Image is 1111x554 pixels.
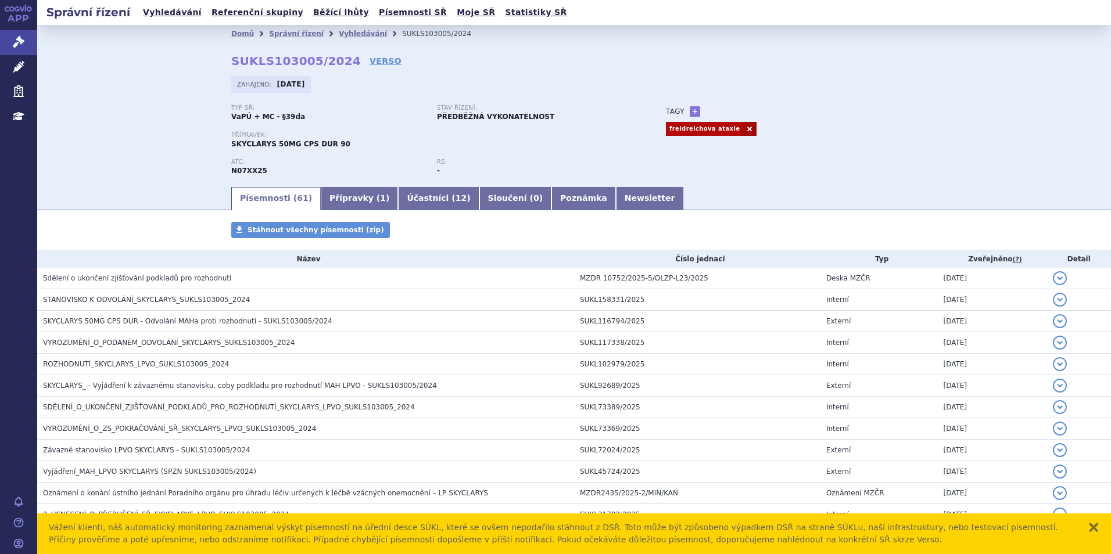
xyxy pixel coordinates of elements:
[826,339,849,347] span: Interní
[826,382,851,390] span: Externí
[937,250,1047,268] th: Zveřejněno
[937,311,1047,332] td: [DATE]
[937,375,1047,397] td: [DATE]
[826,446,851,454] span: Externí
[43,403,415,411] span: SDĚLENÍ_O_UKONČENÍ_ZJIŠŤOVÁNÍ_PODKLADŮ_PRO_ROZHODNUTÍ_SKYCLARYS_LPVO_SUKLS103005_2024
[551,187,616,210] a: Poznámka
[937,440,1047,461] td: [DATE]
[937,289,1047,311] td: [DATE]
[437,113,554,121] strong: PŘEDBĚŽNÁ VYKONATELNOST
[826,274,870,282] span: Deska MZČR
[37,4,139,20] h2: Správní řízení
[310,5,372,20] a: Běžící lhůty
[1053,357,1067,371] button: detail
[690,106,700,117] a: +
[826,467,851,476] span: Externí
[826,510,849,519] span: Interní
[1047,250,1111,268] th: Detail
[574,354,820,375] td: SUKL102979/2025
[533,193,539,203] span: 0
[574,250,820,268] th: Číslo jednací
[370,55,402,67] a: VERSO
[820,250,938,268] th: Typ
[574,311,820,332] td: SUKL116794/2025
[231,113,305,121] strong: VaPÚ + MC - §39da
[437,105,631,111] p: Stav řízení:
[398,187,479,210] a: Účastníci (12)
[43,360,229,368] span: ROZHODNUTÍ_SKYCLARYS_LPVO_SUKLS103005_2024
[375,5,450,20] a: Písemnosti SŘ
[43,489,488,497] span: Oznámení o konání ústního jednání Poradního orgánu pro úhradu léčiv určených k léčbě vzácných one...
[826,317,851,325] span: Externí
[826,360,849,368] span: Interní
[231,187,321,210] a: Písemnosti (61)
[43,317,332,325] span: SKYCLARYS 50MG CPS DUR - Odvolání MAHa proti rozhodnutí - SUKLS103005/2024
[574,483,820,504] td: MZDR2435/2025-2/MIN/KAN
[937,418,1047,440] td: [DATE]
[37,250,574,268] th: Název
[937,354,1047,375] td: [DATE]
[1053,443,1067,457] button: detail
[666,122,743,136] a: freidreichova ataxie
[456,193,467,203] span: 12
[237,80,274,89] span: Zahájeno:
[437,167,440,175] strong: -
[574,418,820,440] td: SUKL73369/2025
[231,222,390,238] a: Stáhnout všechny písemnosti (zip)
[231,140,350,148] span: SKYCLARYS 50MG CPS DUR 90
[574,440,820,461] td: SUKL72024/2025
[139,5,205,20] a: Vyhledávání
[574,504,820,526] td: SUKL31782/2025
[1053,293,1067,307] button: detail
[1013,256,1022,264] abbr: (?)
[1053,422,1067,436] button: detail
[666,105,684,118] h3: Tagy
[208,5,307,20] a: Referenční skupiny
[231,132,643,139] p: Přípravek:
[826,403,849,411] span: Interní
[937,397,1047,418] td: [DATE]
[1053,465,1067,479] button: detail
[43,510,289,519] span: 2_USNESENÍ_O_PŘERUŠENÍ_SŘ_SKYCLARYS_LPVO_SUKLS103005_2024
[43,446,250,454] span: Závazné stanovisko LPVO SKYCLARYS - SUKLS103005/2024
[43,425,316,433] span: VYROZUMĚNÍ_O_ZS_POKRAČOVÁNÍ_SŘ_SKYCLARYS_LPVO_SUKLS103005_2024
[231,54,361,68] strong: SUKLS103005/2024
[43,339,295,347] span: VYROZUMĚNÍ_O_PODANÉM_ODVOLÁNÍ_SKYCLARYS_SUKLS103005_2024
[437,159,631,166] p: RS:
[937,461,1047,483] td: [DATE]
[231,30,254,38] a: Domů
[43,382,437,390] span: SKYCLARYS_ - Vyjádření k závaznému stanovisku, coby podkladu pro rozhodnutí MAH LPVO - SUKLS10300...
[826,425,849,433] span: Interní
[826,489,884,497] span: Oznámení MZČR
[574,268,820,289] td: MZDR 10752/2025-5/OLZP-L23/2025
[402,25,486,42] li: SUKLS103005/2024
[43,296,250,304] span: STANOVISKO K ODVOLÁNÍ_SKYCLARYS_SUKLS103005_2024
[574,375,820,397] td: SUKL92689/2025
[937,332,1047,354] td: [DATE]
[1053,271,1067,285] button: detail
[248,226,384,234] span: Stáhnout všechny písemnosti (zip)
[43,467,256,476] span: Vyjádření_MAH_LPVO SKYCLARYS (SPZN SUKLS103005/2024)
[43,274,231,282] span: Sdělení o ukončení zjišťování podkladů pro rozhodnutí
[1053,400,1067,414] button: detail
[231,159,425,166] p: ATC:
[574,332,820,354] td: SUKL117338/2025
[380,193,386,203] span: 1
[616,187,684,210] a: Newsletter
[1053,379,1067,393] button: detail
[339,30,387,38] a: Vyhledávání
[501,5,570,20] a: Statistiky SŘ
[1053,508,1067,521] button: detail
[231,105,425,111] p: Typ SŘ:
[231,167,267,175] strong: OMAVELOXOLON
[937,483,1047,504] td: [DATE]
[49,521,1076,546] div: Vážení klienti, náš automatický monitoring zaznamenal výskyt písemností na úřední desce SÚKL, kte...
[479,187,551,210] a: Sloučení (0)
[574,461,820,483] td: SUKL45724/2025
[826,296,849,304] span: Interní
[1053,336,1067,350] button: detail
[937,504,1047,526] td: [DATE]
[453,5,499,20] a: Moje SŘ
[1053,486,1067,500] button: detail
[1053,314,1067,328] button: detail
